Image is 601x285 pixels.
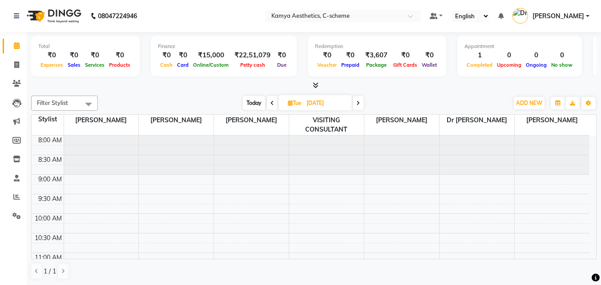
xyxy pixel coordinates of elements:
[549,50,575,60] div: 0
[83,62,107,68] span: Services
[516,100,542,106] span: ADD NEW
[391,62,419,68] span: Gift Cards
[515,115,589,126] span: [PERSON_NAME]
[440,115,514,126] span: Dr [PERSON_NAME]
[36,136,64,145] div: 8:00 AM
[38,62,65,68] span: Expenses
[339,62,362,68] span: Prepaid
[524,50,549,60] div: 0
[275,62,289,68] span: Due
[391,50,419,60] div: ₹0
[33,253,64,262] div: 11:00 AM
[419,62,439,68] span: Wallet
[464,50,495,60] div: 1
[107,62,133,68] span: Products
[107,50,133,60] div: ₹0
[286,100,304,106] span: Tue
[65,50,83,60] div: ₹0
[191,50,231,60] div: ₹15,000
[495,62,524,68] span: Upcoming
[33,214,64,223] div: 10:00 AM
[339,50,362,60] div: ₹0
[464,43,575,50] div: Appointment
[158,50,175,60] div: ₹0
[315,43,439,50] div: Redemption
[231,50,274,60] div: ₹22,51,079
[175,62,191,68] span: Card
[514,97,545,109] button: ADD NEW
[98,4,137,28] b: 08047224946
[315,62,339,68] span: Voucher
[32,115,64,124] div: Stylist
[158,43,290,50] div: Finance
[65,62,83,68] span: Sales
[464,62,495,68] span: Completed
[532,12,584,21] span: [PERSON_NAME]
[304,96,348,110] input: 2025-09-16
[419,50,439,60] div: ₹0
[274,50,290,60] div: ₹0
[44,267,56,276] span: 1 / 1
[175,50,191,60] div: ₹0
[364,115,439,126] span: [PERSON_NAME]
[139,115,214,126] span: [PERSON_NAME]
[36,175,64,184] div: 9:00 AM
[243,96,265,110] span: Today
[64,115,139,126] span: [PERSON_NAME]
[158,62,175,68] span: Cash
[495,50,524,60] div: 0
[37,99,68,106] span: Filter Stylist
[36,155,64,165] div: 8:30 AM
[36,194,64,204] div: 9:30 AM
[512,8,528,24] img: Dr Tanvi Ahmed
[362,50,391,60] div: ₹3,607
[83,50,107,60] div: ₹0
[38,50,65,60] div: ₹0
[289,115,364,135] span: VISITING CONSULTANT
[315,50,339,60] div: ₹0
[238,62,267,68] span: Petty cash
[38,43,133,50] div: Total
[23,4,84,28] img: logo
[364,62,389,68] span: Package
[524,62,549,68] span: Ongoing
[214,115,289,126] span: [PERSON_NAME]
[549,62,575,68] span: No show
[33,233,64,243] div: 10:30 AM
[191,62,231,68] span: Online/Custom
